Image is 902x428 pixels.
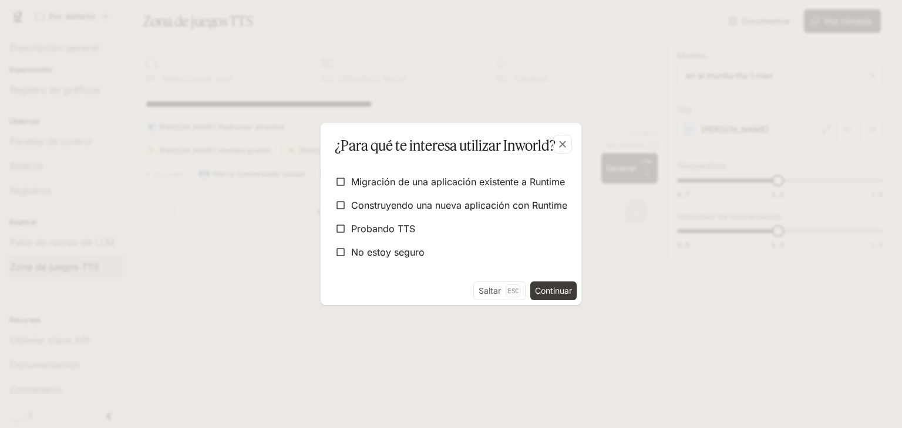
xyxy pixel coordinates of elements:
font: ¿Para qué te interesa utilizar Inworld? [335,137,556,154]
font: Saltar [479,286,501,295]
font: Migración de una aplicación existente a Runtime [351,176,565,188]
button: SaltarEsc [473,281,526,300]
font: Continuar [535,286,572,295]
font: No estoy seguro [351,246,425,258]
button: Continuar [530,281,577,300]
font: Probando TTS [351,223,415,235]
font: Construyendo una nueva aplicación con Runtime [351,199,567,211]
font: Esc [507,287,519,295]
